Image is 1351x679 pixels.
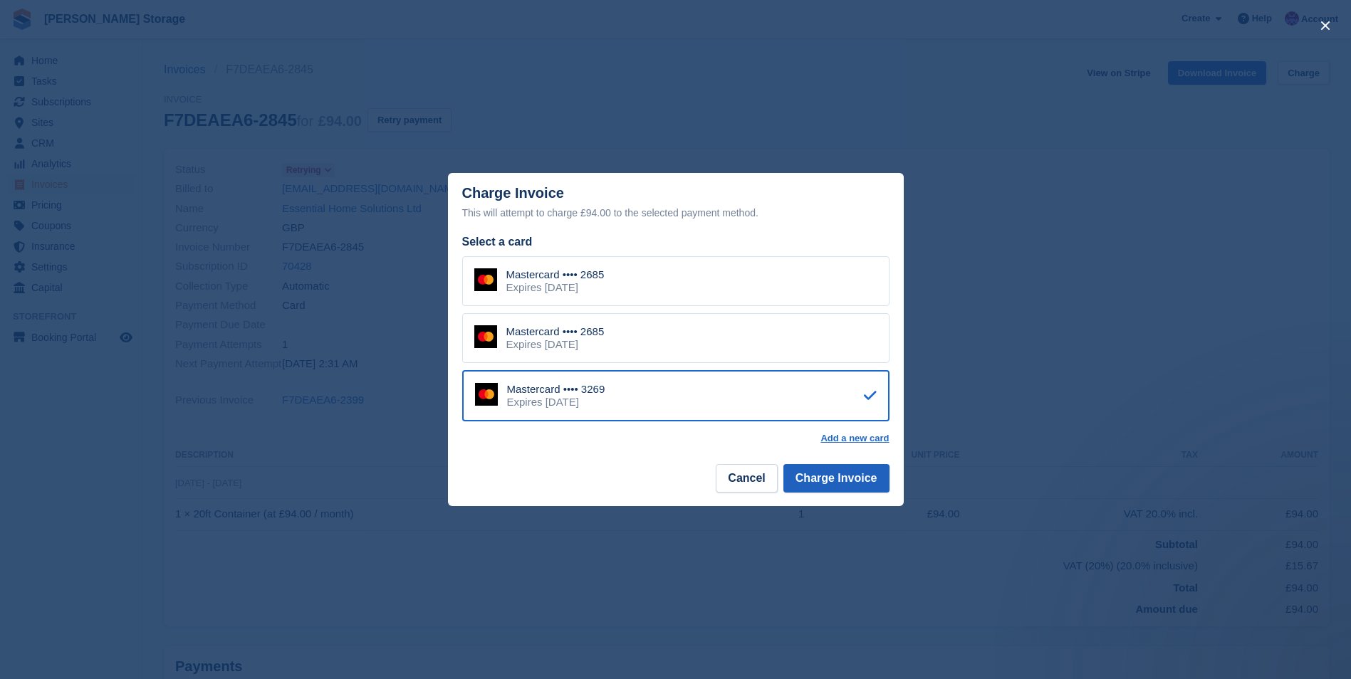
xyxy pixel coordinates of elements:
div: Mastercard •••• 2685 [506,325,605,338]
img: Mastercard Logo [474,325,497,348]
div: Mastercard •••• 3269 [507,383,605,396]
img: Mastercard Logo [474,268,497,291]
a: Add a new card [820,433,889,444]
button: Charge Invoice [783,464,890,493]
div: Select a card [462,233,890,251]
button: close [1314,14,1337,37]
div: Charge Invoice [462,185,890,221]
div: Mastercard •••• 2685 [506,268,605,281]
button: Cancel [716,464,777,493]
div: This will attempt to charge £94.00 to the selected payment method. [462,204,890,221]
img: Mastercard Logo [475,383,498,406]
div: Expires [DATE] [507,396,605,409]
div: Expires [DATE] [506,281,605,294]
div: Expires [DATE] [506,338,605,351]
